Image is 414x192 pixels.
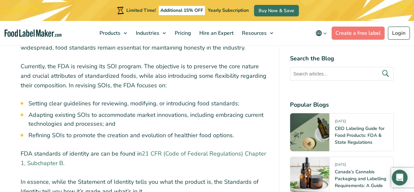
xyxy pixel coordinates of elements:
[96,21,130,45] a: Products
[254,5,299,16] a: Buy Now & Save
[28,131,269,140] li: Refining SOIs to promote the creation and evolution of healthier food options.
[335,168,386,188] a: Canada’s Cannabis Packaging and Labelling Requirements: A Guide
[388,27,410,40] a: Login
[332,27,385,40] a: Create a free label
[98,30,121,37] span: Products
[335,162,346,169] span: [DATE]
[290,54,394,63] h4: Search the Blog
[197,30,234,37] span: Hire an Expert
[290,100,394,109] h4: Popular Blogs
[392,170,407,185] div: Open Intercom Messenger
[28,99,269,108] li: Setting clear guidelines for reviewing, modifying, or introducing food standards;
[134,30,160,37] span: Industries
[21,62,269,90] p: Currently, the FDA is revising its SOI program. The objective is to preserve the core nature and ...
[126,7,156,13] span: Limited Time!
[21,150,266,167] a: 21 CFR (Code of Federal Regulations) Chapter 1, Subchapter B
[171,21,194,45] a: Pricing
[240,30,267,37] span: Resources
[195,21,236,45] a: Hire an Expert
[28,111,269,128] li: Adapting existing SOIs to accommodate market innovations, including embracing current technologie...
[132,21,169,45] a: Industries
[21,149,269,168] p: FDA standards of identity are can be found in .
[159,6,205,15] span: Additional 15% OFF
[173,30,192,37] span: Pricing
[335,125,385,145] a: CBD Labeling Guide for Food Products: FDA & State Regulations
[335,118,346,126] span: [DATE]
[238,21,277,45] a: Resources
[208,7,249,13] span: Yearly Subscription
[290,67,394,80] input: Search articles...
